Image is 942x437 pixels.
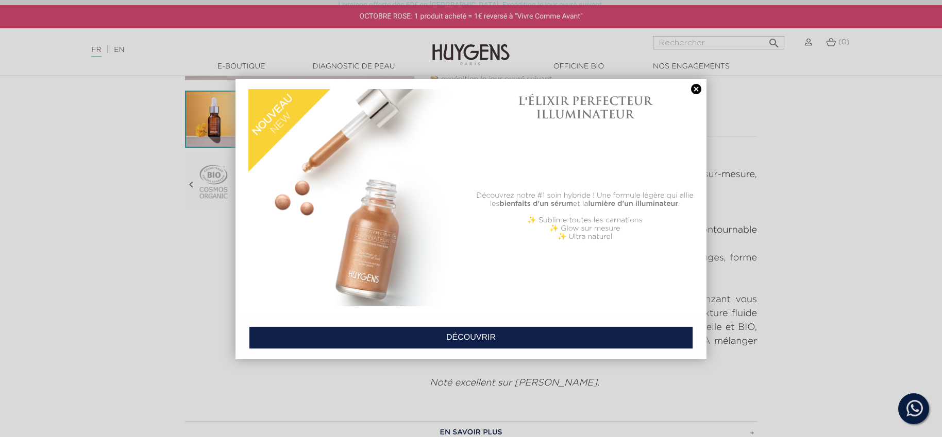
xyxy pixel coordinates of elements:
[476,94,694,121] h1: L'ÉLIXIR PERFECTEUR ILLUMINATEUR
[249,326,693,349] a: DÉCOUVRIR
[476,224,694,233] p: ✨ Glow sur mesure
[476,233,694,241] p: ✨ Ultra naturel
[476,216,694,224] p: ✨ Sublime toutes les carnations
[588,200,678,207] b: lumière d'un illuminateur
[499,200,573,207] b: bienfaits d'un sérum
[476,191,694,208] p: Découvrez notre #1 soin hybride ! Une formule légère qui allie les et la .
